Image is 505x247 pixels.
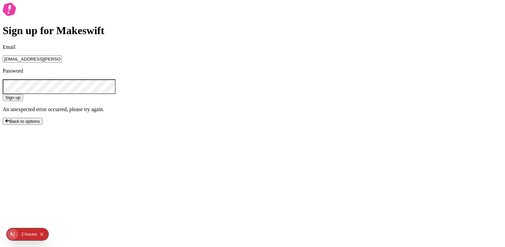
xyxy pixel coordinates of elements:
p: Email [3,44,502,50]
span: Back to options [9,119,40,124]
span: Sign up [5,95,20,100]
h1: Sign up for Makeswift [3,24,502,37]
input: Email [3,56,62,63]
p: Password [3,68,502,74]
button: Sign up [3,94,23,101]
button: Back to options [3,118,42,125]
p: An unexpected error occurred, please try again. [3,106,502,112]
